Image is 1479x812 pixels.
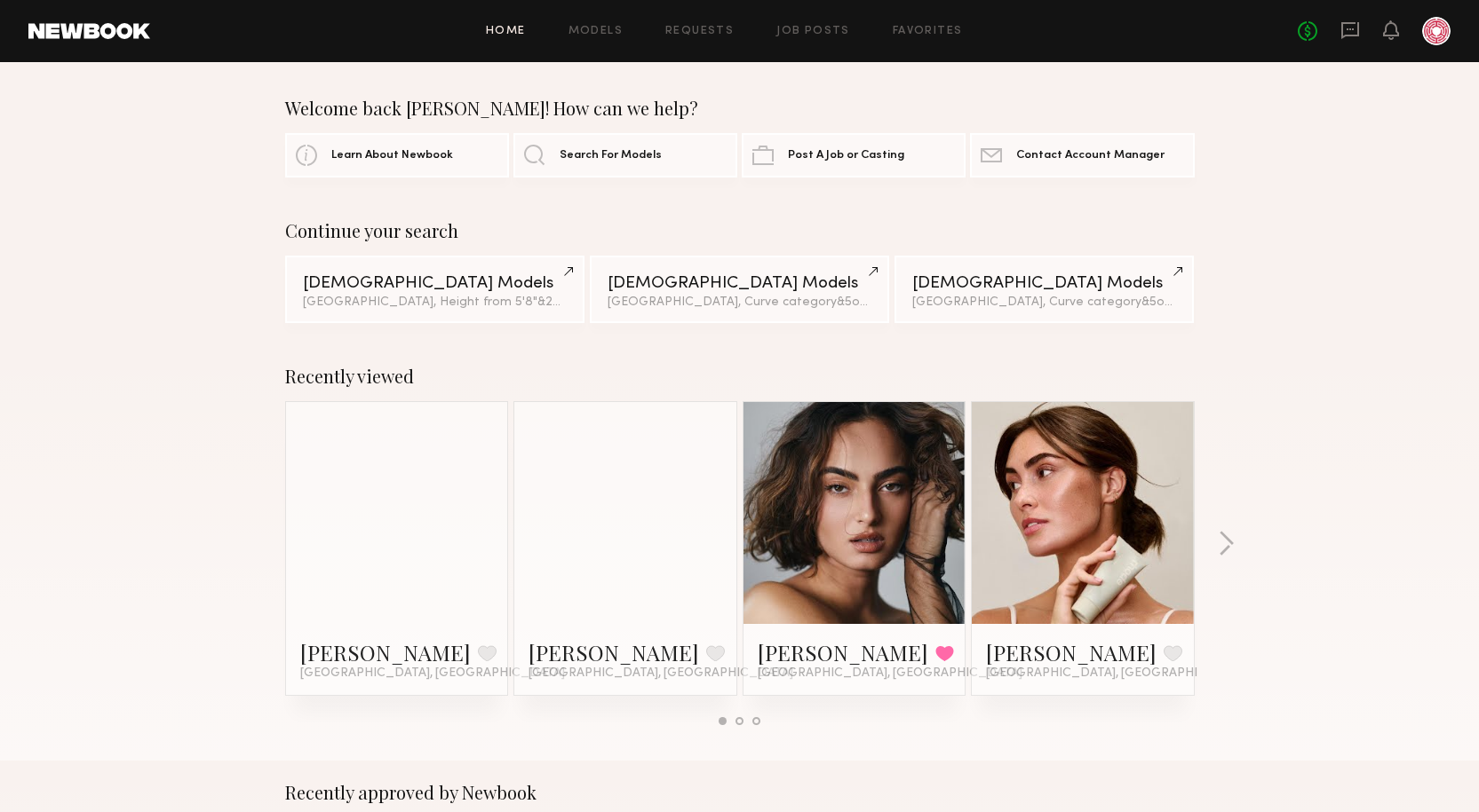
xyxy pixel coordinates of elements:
span: Learn About Newbook [331,150,453,162]
a: Requests [665,26,734,37]
div: [DEMOGRAPHIC_DATA] Models [303,275,567,292]
a: Job Posts [776,26,850,37]
span: Post A Job or Casting [788,150,904,162]
a: [DEMOGRAPHIC_DATA] Models[GEOGRAPHIC_DATA], Height from 5'8"&2other filters [285,256,584,323]
a: Post A Job or Casting [742,133,966,177]
a: [PERSON_NAME] [986,638,1157,666]
span: & 5 other filter s [837,296,922,308]
div: [DEMOGRAPHIC_DATA] Models [608,275,871,292]
span: Contact Account Manager [1016,150,1165,162]
div: [DEMOGRAPHIC_DATA] Models [912,275,1176,292]
a: [DEMOGRAPHIC_DATA] Models[GEOGRAPHIC_DATA], Curve category&5other filters [895,256,1194,323]
div: [GEOGRAPHIC_DATA], Height from 5'8" [303,296,567,309]
a: Home [486,26,526,37]
a: Contact Account Manager [970,133,1194,177]
a: [PERSON_NAME] [529,638,699,666]
span: [GEOGRAPHIC_DATA], [GEOGRAPHIC_DATA] [986,666,1251,681]
span: & 5 other filter s [1141,296,1227,308]
a: Search For Models [513,133,737,177]
span: Search For Models [560,150,662,162]
a: [PERSON_NAME] [758,638,928,666]
span: [GEOGRAPHIC_DATA], [GEOGRAPHIC_DATA] [758,666,1022,681]
a: [PERSON_NAME] [300,638,471,666]
div: Recently approved by Newbook [285,782,1195,803]
div: [GEOGRAPHIC_DATA], Curve category [912,296,1176,309]
div: Continue your search [285,220,1195,241]
div: Welcome back [PERSON_NAME]! How can we help? [285,98,1195,119]
span: [GEOGRAPHIC_DATA], [GEOGRAPHIC_DATA] [529,666,793,681]
span: [GEOGRAPHIC_DATA], [GEOGRAPHIC_DATA] [300,666,565,681]
span: & 2 other filter s [537,296,623,308]
div: [GEOGRAPHIC_DATA], Curve category [608,296,871,309]
a: Favorites [893,26,963,37]
div: Recently viewed [285,366,1195,387]
a: [DEMOGRAPHIC_DATA] Models[GEOGRAPHIC_DATA], Curve category&5other filters [590,256,889,323]
a: Models [569,26,623,37]
a: Learn About Newbook [285,133,509,177]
